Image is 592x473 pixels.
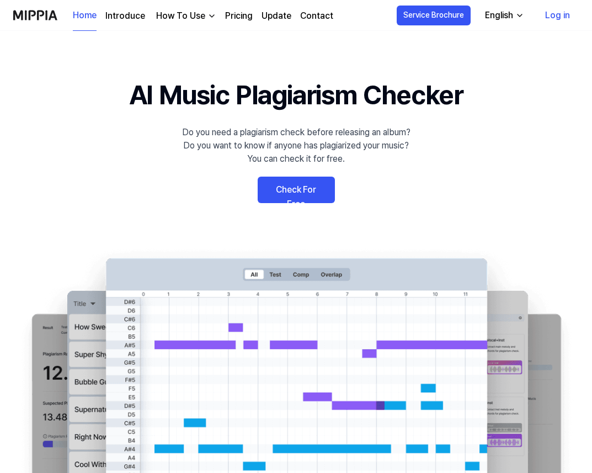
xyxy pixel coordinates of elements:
[300,9,333,23] a: Contact
[182,126,410,166] div: Do you need a plagiarism check before releasing an album? Do you want to know if anyone has plagi...
[262,9,291,23] a: Update
[154,9,216,23] button: How To Use
[483,9,515,22] div: English
[154,9,207,23] div: How To Use
[258,177,335,203] a: Check For Free
[225,9,253,23] a: Pricing
[129,75,463,115] h1: AI Music Plagiarism Checker
[476,4,531,26] button: English
[397,6,471,25] button: Service Brochure
[105,9,145,23] a: Introduce
[207,12,216,20] img: down
[73,1,97,31] a: Home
